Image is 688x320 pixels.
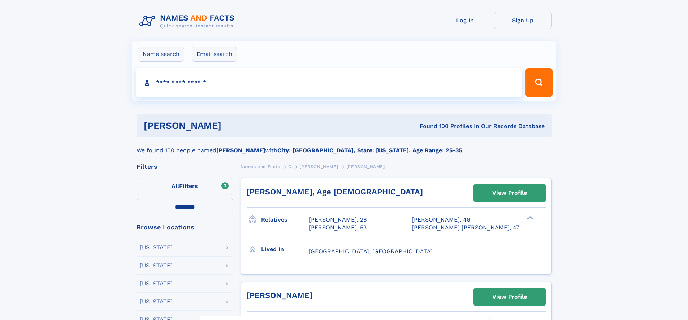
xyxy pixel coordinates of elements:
[144,121,321,130] h1: [PERSON_NAME]
[309,216,367,224] a: [PERSON_NAME], 28
[241,162,280,171] a: Names and Facts
[474,288,545,306] a: View Profile
[140,245,173,250] div: [US_STATE]
[138,47,184,62] label: Name search
[216,147,265,154] b: [PERSON_NAME]
[288,162,291,171] a: C
[320,122,545,130] div: Found 100 Profiles In Our Records Database
[137,178,233,195] label: Filters
[137,163,233,170] div: Filters
[412,224,519,232] a: [PERSON_NAME] [PERSON_NAME], 47
[137,12,241,31] img: Logo Names and Facts
[492,185,527,201] div: View Profile
[140,281,173,286] div: [US_STATE]
[172,183,179,189] span: All
[261,243,309,255] h3: Lived in
[436,12,494,29] a: Log In
[140,299,173,304] div: [US_STATE]
[492,289,527,305] div: View Profile
[299,162,338,171] a: [PERSON_NAME]
[346,164,385,169] span: [PERSON_NAME]
[136,68,523,97] input: search input
[247,187,423,196] a: [PERSON_NAME], Age [DEMOGRAPHIC_DATA]
[309,248,433,255] span: [GEOGRAPHIC_DATA], [GEOGRAPHIC_DATA]
[525,68,552,97] button: Search Button
[192,47,237,62] label: Email search
[474,184,545,202] a: View Profile
[288,164,291,169] span: C
[494,12,552,29] a: Sign Up
[140,263,173,268] div: [US_STATE]
[137,224,233,231] div: Browse Locations
[277,147,462,154] b: City: [GEOGRAPHIC_DATA], State: [US_STATE], Age Range: 25-35
[299,164,338,169] span: [PERSON_NAME]
[261,214,309,226] h3: Relatives
[137,137,552,155] div: We found 100 people named with .
[309,224,367,232] a: [PERSON_NAME], 53
[525,216,534,220] div: ❯
[412,216,470,224] a: [PERSON_NAME], 46
[247,291,312,300] a: [PERSON_NAME]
